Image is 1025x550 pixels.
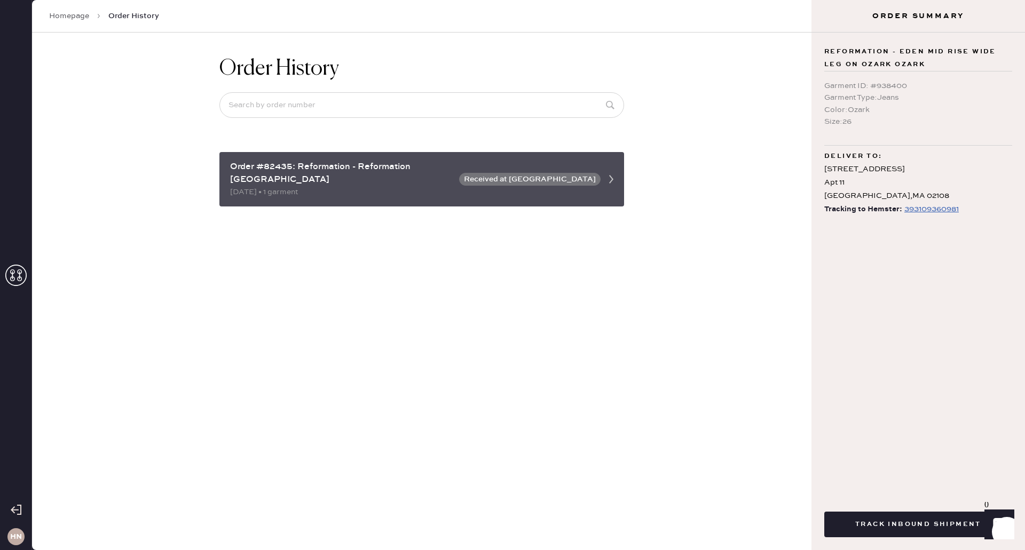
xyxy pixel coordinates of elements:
[49,11,89,21] a: Homepage
[824,163,1012,203] div: [STREET_ADDRESS] Apt 11 [GEOGRAPHIC_DATA] , MA 02108
[230,186,453,198] div: [DATE] • 1 garment
[824,80,1012,92] div: Garment ID : # 938400
[824,45,1012,71] span: Reformation - eden mid rise wide leg on Ozark Ozark
[902,203,959,216] a: 393109360981
[824,116,1012,127] div: Size : 26
[108,11,159,21] span: Order History
[824,203,902,216] span: Tracking to Hemster:
[904,203,959,216] div: https://www.fedex.com/apps/fedextrack/?tracknumbers=393109360981&cntry_code=US
[219,56,339,82] h1: Order History
[824,92,1012,103] div: Garment Type : Jeans
[824,150,882,163] span: Deliver to:
[824,104,1012,116] div: Color : Ozark
[219,92,624,118] input: Search by order number
[459,173,601,186] button: Received at [GEOGRAPHIC_DATA]
[811,11,1025,21] h3: Order Summary
[10,533,22,540] h3: HN
[824,512,1012,537] button: Track Inbound Shipment
[824,519,1012,529] a: Track Inbound Shipment
[974,502,1020,548] iframe: Front Chat
[230,161,453,186] div: Order #82435: Reformation - Reformation [GEOGRAPHIC_DATA]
